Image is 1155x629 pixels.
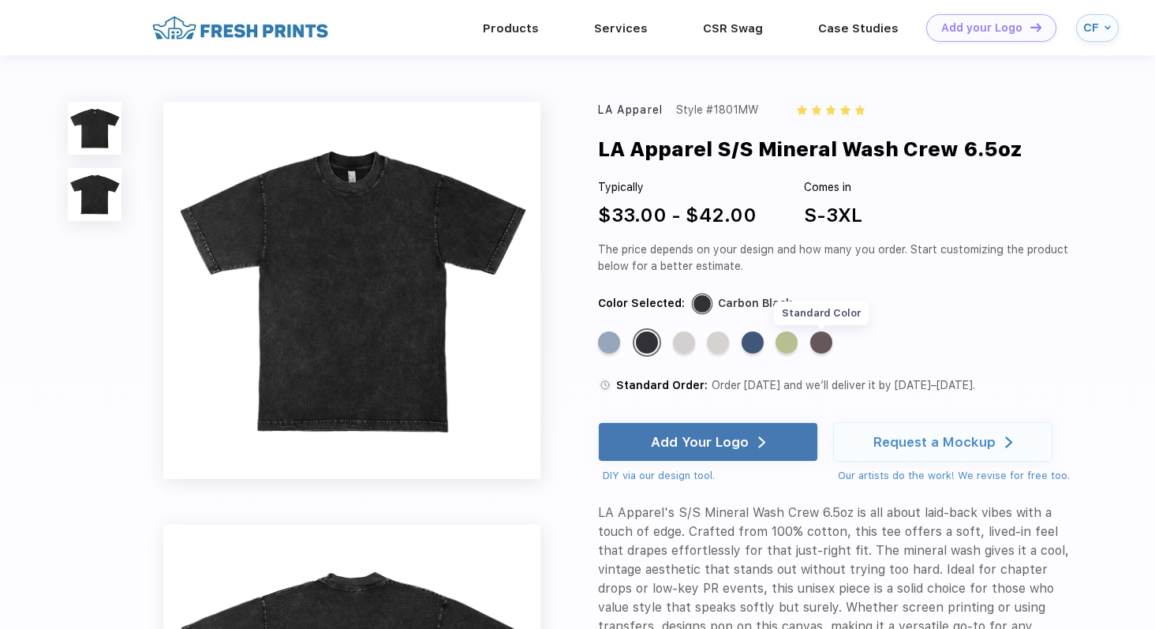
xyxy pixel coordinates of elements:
[742,331,764,354] div: Indigo
[483,21,539,36] a: Products
[594,21,648,36] a: Services
[1105,24,1111,31] img: arrow_down_blue.svg
[148,14,333,42] img: fo%20logo%202.webp
[840,105,850,114] img: yellow_star.svg
[636,331,658,354] div: Carbon Black
[838,468,1070,484] div: Our artists do the work! We revise for free too.
[616,379,708,391] span: Standard Order:
[1005,436,1012,448] img: white arrow
[797,105,806,114] img: yellow_star.svg
[941,21,1022,35] div: Add your Logo
[598,295,685,312] div: Color Selected:
[163,102,540,479] img: func=resize&h=640
[1083,21,1101,35] div: CF
[810,331,832,354] div: Cocoa
[812,105,821,114] img: yellow_star.svg
[673,331,695,354] div: Ice Grey
[598,134,1022,164] div: LA Apparel S/S Mineral Wash Crew 6.5oz
[676,102,759,118] div: Style #1801MW
[598,331,620,354] div: Arctic
[855,105,865,114] img: yellow_star.svg
[651,434,749,450] div: Add Your Logo
[1030,23,1041,32] img: DT
[776,331,798,354] div: Matcha
[712,379,975,391] span: Order [DATE] and we’ll deliver it by [DATE]–[DATE].
[703,21,763,36] a: CSR Swag
[718,295,792,312] div: Carbon Black
[598,378,612,392] img: standard order
[804,179,862,196] div: Comes in
[598,201,757,230] div: $33.00 - $42.00
[603,468,817,484] div: DIY via our design tool.
[826,105,835,114] img: yellow_star.svg
[598,179,757,196] div: Typically
[598,102,663,118] div: LA Apparel
[873,434,996,450] div: Request a Mockup
[68,102,121,155] img: func=resize&h=100
[707,331,729,354] div: Limestone
[804,201,862,230] div: S-3XL
[598,241,1071,275] div: The price depends on your design and how many you order. Start customizing the product below for ...
[68,168,121,221] img: func=resize&h=100
[758,436,765,448] img: white arrow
